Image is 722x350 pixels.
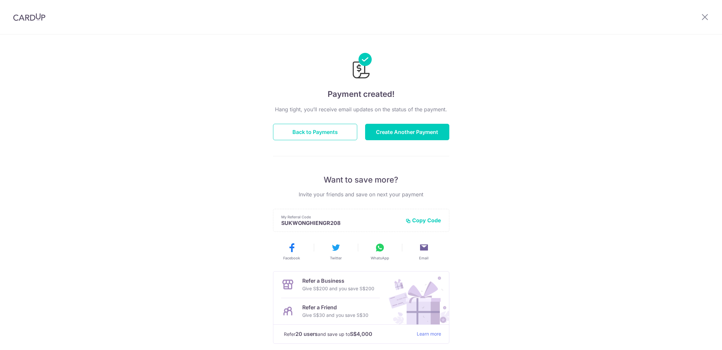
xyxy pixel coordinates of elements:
[302,277,374,285] p: Refer a Business
[281,220,400,226] p: SUKWONGHIENGR208
[419,255,429,261] span: Email
[284,330,411,338] p: Refer and save up to
[316,242,355,261] button: Twitter
[13,13,45,21] img: CardUp
[383,272,449,324] img: Refer
[281,214,400,220] p: My Referral Code
[405,242,443,261] button: Email
[273,190,449,198] p: Invite your friends and save on next your payment
[273,88,449,100] h4: Payment created!
[302,311,368,319] p: Give S$30 and you save S$30
[273,105,449,113] p: Hang tight, you’ll receive email updates on the status of the payment.
[302,285,374,293] p: Give S$200 and you save S$200
[330,255,342,261] span: Twitter
[273,175,449,185] p: Want to save more?
[272,242,311,261] button: Facebook
[302,303,368,311] p: Refer a Friend
[283,255,300,261] span: Facebook
[406,217,441,224] button: Copy Code
[351,53,372,80] img: Payments
[273,124,357,140] button: Back to Payments
[361,242,399,261] button: WhatsApp
[365,124,449,140] button: Create Another Payment
[417,330,441,338] a: Learn more
[350,330,372,338] strong: S$4,000
[371,255,389,261] span: WhatsApp
[295,330,318,338] strong: 20 users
